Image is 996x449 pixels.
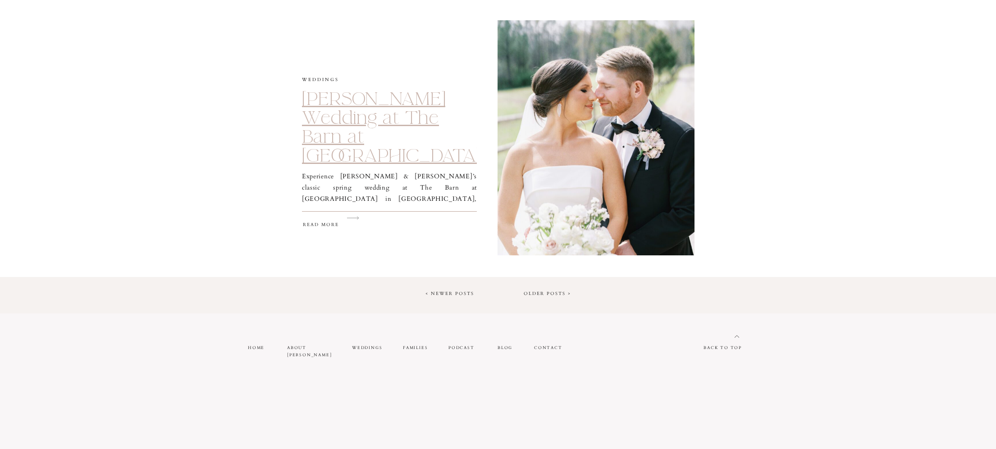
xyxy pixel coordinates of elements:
a: home [248,344,267,352]
a: PODCAST [448,344,478,352]
a: Older Posts > [524,290,571,297]
a: about [PERSON_NAME] [287,344,332,352]
a: back to top [689,344,742,352]
a: < Newer Posts [425,290,474,297]
a: Weddings [302,77,339,83]
a: contact [534,344,563,352]
a: read more [303,221,360,233]
a: weddings [352,344,383,352]
a: [PERSON_NAME] Wedding at The Barn at [GEOGRAPHIC_DATA] [302,87,480,168]
a: families [403,344,428,352]
a: blog [498,344,514,352]
p: Experience [PERSON_NAME] & [PERSON_NAME]’s classic spring wedding at The Barn at [GEOGRAPHIC_DATA... [302,171,477,216]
